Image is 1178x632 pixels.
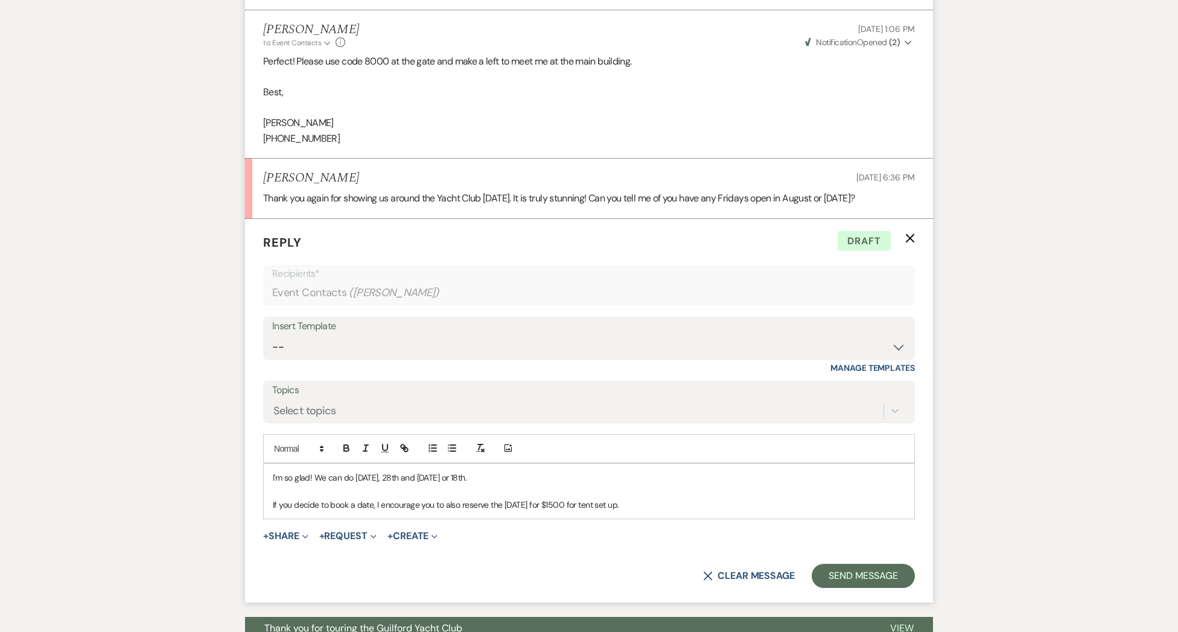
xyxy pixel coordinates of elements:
[272,281,906,305] div: Event Contacts
[387,531,393,541] span: +
[263,37,333,48] button: to: Event Contacts
[263,115,915,131] p: [PERSON_NAME]
[263,38,321,48] span: to: Event Contacts
[273,471,905,484] p: I'm so glad! We can do [DATE], 28th and [DATE] or 18th.
[889,37,900,48] strong: ( 2 )
[263,235,302,250] span: Reply
[319,531,325,541] span: +
[263,171,359,186] h5: [PERSON_NAME]
[263,84,915,100] p: Best,
[858,24,915,34] span: [DATE] 1:06 PM
[830,362,915,373] a: Manage Templates
[272,382,906,399] label: Topics
[812,564,915,588] button: Send Message
[263,131,915,147] p: [PHONE_NUMBER]
[263,22,359,37] h5: [PERSON_NAME]
[803,36,915,49] button: NotificationOpened (2)
[816,37,856,48] span: Notification
[263,191,915,206] p: Thank you again for showing us around the Yacht Club [DATE]. It is truly stunning! Can you tell m...
[805,37,900,48] span: Opened
[263,54,915,69] p: Perfect! Please use code 8000 at the gate and make a left to meet me at the main building.
[272,266,906,282] p: Recipients*
[272,318,906,335] div: Insert Template
[387,531,438,541] button: Create
[263,531,269,541] span: +
[263,531,308,541] button: Share
[349,285,439,301] span: ( [PERSON_NAME] )
[273,498,905,511] p: If you decide to book a date, I encourage you to also reserve the [DATE] for $1500 for tent set up.
[856,172,915,183] span: [DATE] 6:36 PM
[703,571,795,581] button: Clear message
[273,402,336,419] div: Select topics
[838,231,891,251] span: Draft
[319,531,377,541] button: Request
